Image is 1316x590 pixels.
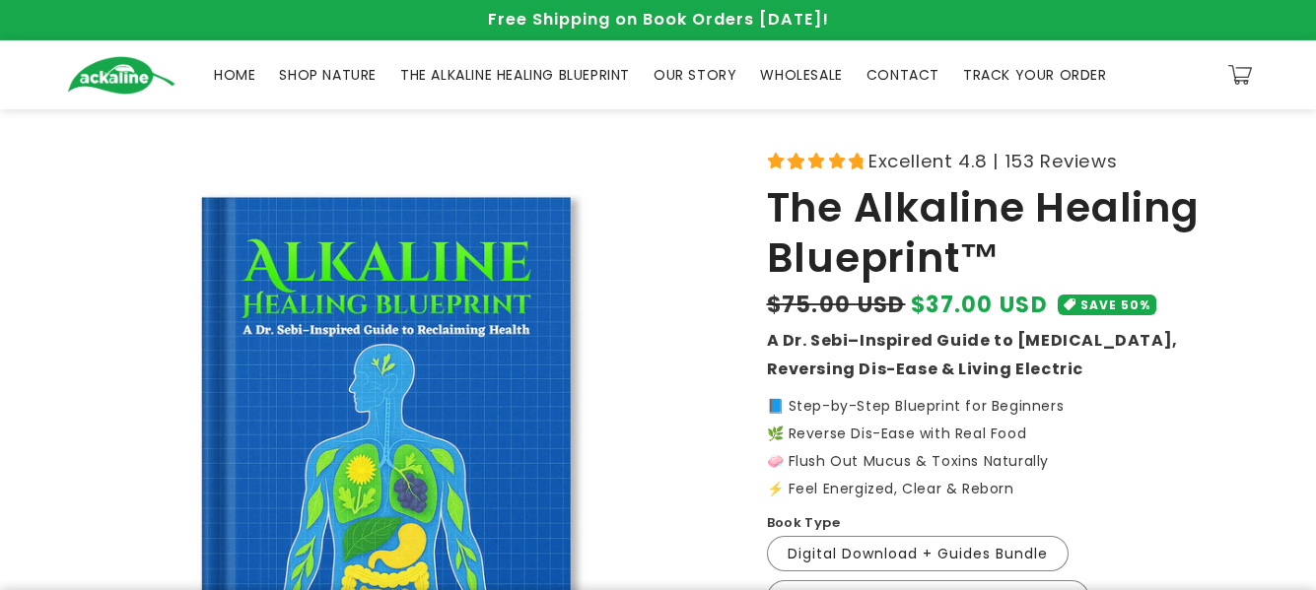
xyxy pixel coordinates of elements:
a: THE ALKALINE HEALING BLUEPRINT [388,54,642,96]
span: Free Shipping on Book Orders [DATE]! [488,8,829,31]
a: CONTACT [855,54,951,96]
span: CONTACT [866,66,939,84]
label: Digital Download + Guides Bundle [767,536,1069,571]
span: WHOLESALE [760,66,842,84]
span: $37.00 USD [911,289,1048,321]
label: Book Type [767,513,841,533]
span: TRACK YOUR ORDER [963,66,1107,84]
span: SHOP NATURE [279,66,377,84]
a: TRACK YOUR ORDER [951,54,1119,96]
span: THE ALKALINE HEALING BLUEPRINT [400,66,630,84]
span: HOME [214,66,255,84]
span: Excellent 4.8 | 153 Reviews [868,145,1117,177]
p: 📘 Step-by-Step Blueprint for Beginners 🌿 Reverse Dis-Ease with Real Food 🧼 Flush Out Mucus & Toxi... [767,399,1250,495]
span: SAVE 50% [1080,295,1150,315]
a: OUR STORY [642,54,748,96]
a: WHOLESALE [748,54,854,96]
strong: A Dr. Sebi–Inspired Guide to [MEDICAL_DATA], Reversing Dis-Ease & Living Electric [767,329,1178,380]
span: OUR STORY [654,66,736,84]
h1: The Alkaline Healing Blueprint™ [767,183,1250,283]
a: SHOP NATURE [267,54,388,96]
a: HOME [202,54,267,96]
s: $75.00 USD [767,289,906,321]
img: Ackaline [67,56,175,95]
